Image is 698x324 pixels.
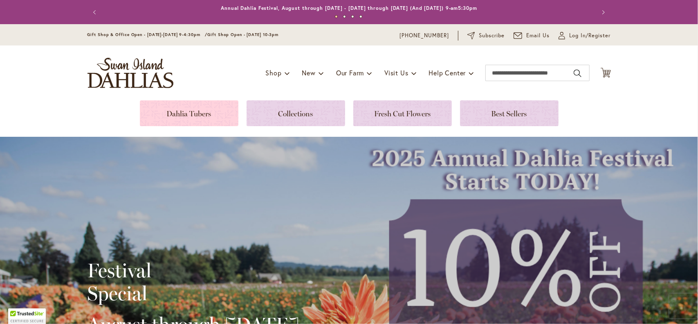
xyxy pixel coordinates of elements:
button: 2 of 4 [343,15,346,18]
h2: Festival Special [88,259,300,305]
button: 1 of 4 [335,15,338,18]
span: Gift Shop Open - [DATE] 10-3pm [207,32,278,37]
a: Email Us [514,32,550,40]
span: Shop [265,68,281,77]
span: Gift Shop & Office Open - [DATE]-[DATE] 9-4:30pm / [88,32,208,37]
span: New [302,68,315,77]
a: Subscribe [467,32,505,40]
span: Subscribe [479,32,505,40]
span: Help Center [429,68,466,77]
a: Annual Dahlia Festival, August through [DATE] - [DATE] through [DATE] (And [DATE]) 9-am5:30pm [221,5,477,11]
a: [PHONE_NUMBER] [400,32,449,40]
span: Log In/Register [569,32,611,40]
button: 3 of 4 [351,15,354,18]
span: Our Farm [336,68,364,77]
span: Visit Us [384,68,408,77]
button: 4 of 4 [359,15,362,18]
button: Next [595,4,611,20]
span: Email Us [526,32,550,40]
button: Previous [88,4,104,20]
a: Log In/Register [559,32,611,40]
a: store logo [88,58,173,88]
